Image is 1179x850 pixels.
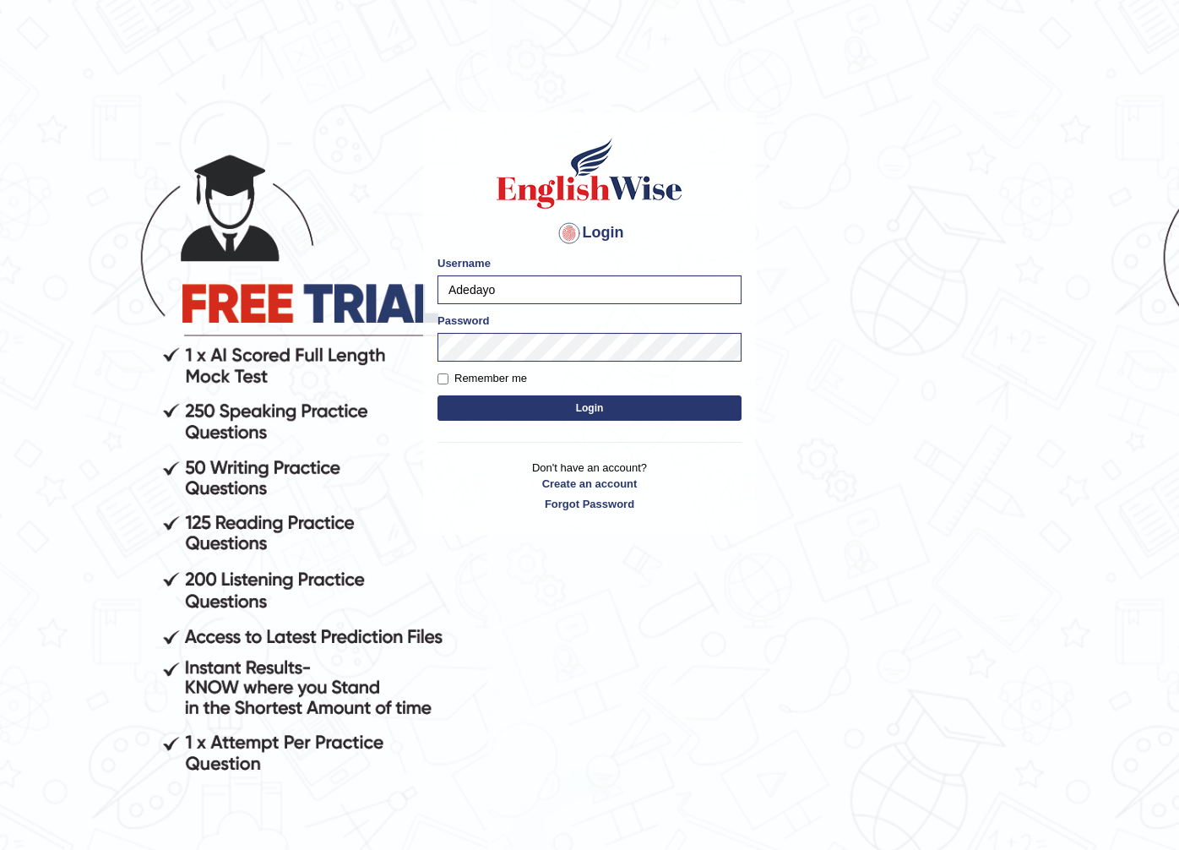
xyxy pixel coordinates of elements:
label: Password [437,313,489,329]
label: Username [437,255,491,271]
a: Create an account [437,476,742,492]
a: Forgot Password [437,496,742,512]
button: Login [437,395,742,421]
h4: Login [437,220,742,247]
img: Logo of English Wise sign in for intelligent practice with AI [493,135,686,211]
p: Don't have an account? [437,460,742,512]
label: Remember me [437,370,527,387]
input: Remember me [437,373,448,384]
